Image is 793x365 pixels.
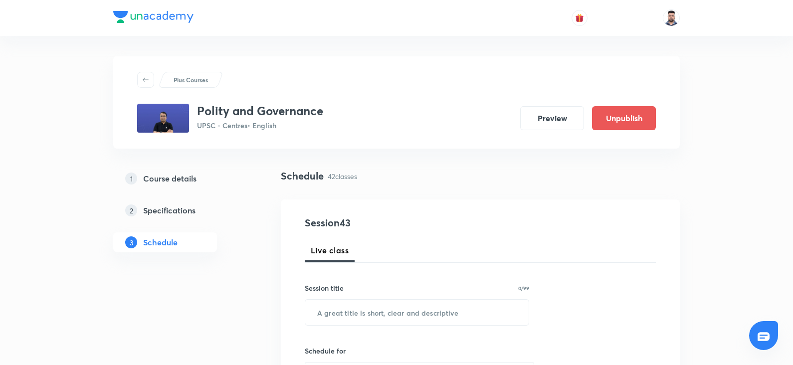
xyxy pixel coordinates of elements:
[663,9,680,26] img: Maharaj Singh
[575,13,584,22] img: avatar
[125,204,137,216] p: 2
[113,11,194,23] img: Company Logo
[113,11,194,25] a: Company Logo
[137,104,189,133] img: a931f494cc474c84839cae22cdc5de9f.jpg
[281,169,324,183] h4: Schedule
[143,236,178,248] h5: Schedule
[520,106,584,130] button: Preview
[197,104,323,118] h3: Polity and Governance
[311,244,349,256] span: Live class
[143,204,196,216] h5: Specifications
[174,75,208,84] p: Plus Courses
[305,346,529,356] h6: Schedule for
[197,120,323,131] p: UPSC - Centres • English
[328,171,357,182] p: 42 classes
[143,173,197,184] h5: Course details
[518,286,529,291] p: 0/99
[305,283,344,293] h6: Session title
[572,10,588,26] button: avatar
[113,169,249,188] a: 1Course details
[305,215,487,230] h4: Session 43
[305,300,529,325] input: A great title is short, clear and descriptive
[125,173,137,184] p: 1
[113,200,249,220] a: 2Specifications
[125,236,137,248] p: 3
[592,106,656,130] button: Unpublish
